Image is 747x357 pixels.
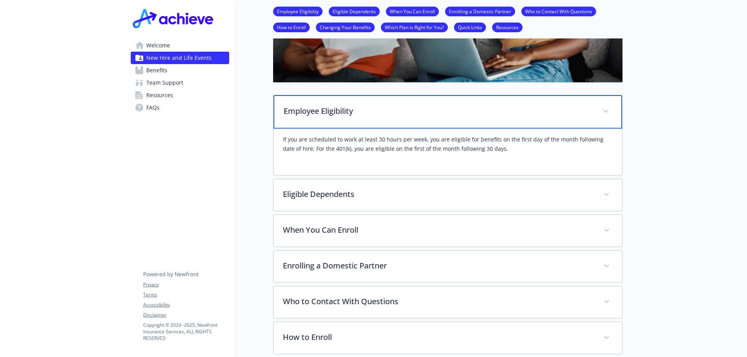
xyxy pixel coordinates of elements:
a: New Hire and Life Events [131,52,229,64]
a: Team Support [131,77,229,89]
p: When You Can Enroll [283,224,594,236]
p: If you are scheduled to work at least 30 hours per week, you are eligible for benefits on the fir... [283,135,613,153]
div: When You Can Enroll [274,215,622,247]
span: Team Support [146,77,183,89]
div: How to Enroll [274,322,622,354]
p: Enrolling a Domestic Partner [283,260,594,272]
a: Changing Your Benefits [316,23,375,31]
p: How to Enroll [283,331,594,343]
a: When You Can Enroll [386,7,439,15]
span: Welcome [146,39,170,52]
p: Who to Contact With Questions [283,296,594,307]
a: Eligible Dependents [329,7,380,15]
a: Privacy [143,281,229,288]
a: Accessibility [143,301,229,308]
div: Employee Eligibility [274,95,622,129]
a: Employee Eligibility [273,7,323,15]
a: How to Enroll [273,23,310,31]
div: Who to Contact With Questions [274,286,622,318]
a: FAQs [131,101,229,114]
p: Copyright © 2024 - 2025 , Newfront Insurance Services, ALL RIGHTS RESERVED [143,322,229,341]
a: Benefits [131,64,229,77]
a: Resources [131,89,229,101]
a: Resources [492,23,523,31]
span: Resources [146,89,173,101]
div: Enrolling a Domestic Partner [274,251,622,282]
a: Quick Links [454,23,486,31]
a: Who to Contact With Questions [521,7,596,15]
span: New Hire and Life Events [146,52,212,64]
div: Eligible Dependents [274,179,622,211]
span: FAQs [146,101,160,114]
a: Welcome [131,39,229,52]
div: Employee Eligibility [274,129,622,175]
p: Employee Eligibility [284,105,593,117]
a: Which Plan is Right for You? [381,23,448,31]
a: Terms [143,291,229,298]
a: Disclaimer [143,312,229,319]
a: Enrolling a Domestic Partner [445,7,515,15]
span: Benefits [146,64,167,77]
p: Eligible Dependents [283,188,594,200]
